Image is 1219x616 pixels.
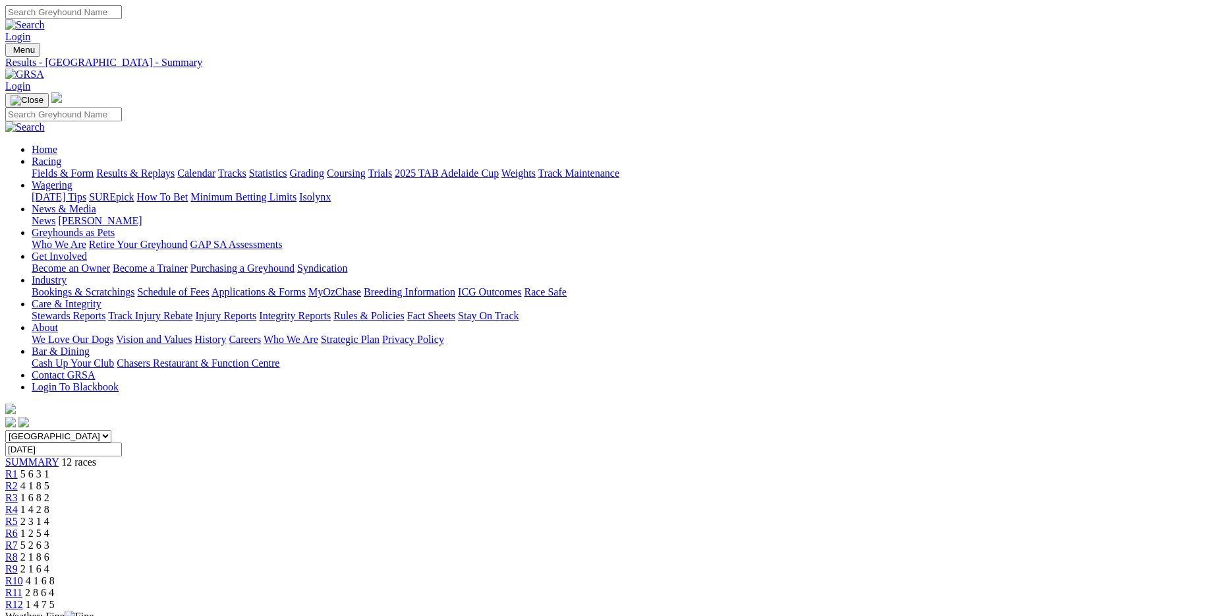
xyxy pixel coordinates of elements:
[13,45,35,55] span: Menu
[32,251,87,262] a: Get Involved
[5,69,44,80] img: GRSA
[32,310,105,321] a: Stewards Reports
[32,227,115,238] a: Greyhounds as Pets
[20,516,49,527] span: 2 3 1 4
[364,286,455,297] a: Breeding Information
[190,239,283,250] a: GAP SA Assessments
[32,334,113,345] a: We Love Our Dogs
[321,334,380,345] a: Strategic Plan
[5,456,59,468] a: SUMMARY
[20,551,49,563] span: 2 1 8 6
[407,310,455,321] a: Fact Sheets
[32,322,58,333] a: About
[32,334,1214,346] div: About
[249,168,287,179] a: Statistics
[32,286,134,297] a: Bookings & Scratchings
[32,215,1214,227] div: News & Media
[20,468,49,479] span: 5 6 3 1
[327,168,366,179] a: Coursing
[89,191,134,202] a: SUREpick
[297,262,347,274] a: Syndication
[32,156,61,167] a: Racing
[20,492,49,503] span: 1 6 8 2
[458,310,519,321] a: Stay On Track
[5,404,16,414] img: logo-grsa-white.png
[290,168,324,179] a: Grading
[5,528,18,539] span: R6
[32,239,1214,251] div: Greyhounds as Pets
[5,93,49,108] button: Toggle navigation
[229,334,261,345] a: Careers
[32,168,1214,179] div: Racing
[190,262,295,274] a: Purchasing a Greyhound
[32,357,114,369] a: Cash Up Your Club
[5,80,30,92] a: Login
[5,492,18,503] a: R3
[20,480,49,491] span: 4 1 8 5
[524,286,566,297] a: Race Safe
[96,168,175,179] a: Results & Replays
[382,334,444,345] a: Privacy Policy
[190,191,297,202] a: Minimum Betting Limits
[32,346,90,357] a: Bar & Dining
[18,417,29,427] img: twitter.svg
[5,551,18,563] a: R8
[32,310,1214,322] div: Care & Integrity
[32,262,1214,274] div: Get Involved
[32,179,72,191] a: Wagering
[89,239,188,250] a: Retire Your Greyhound
[32,203,96,214] a: News & Media
[5,516,18,527] a: R5
[5,468,18,479] a: R1
[259,310,331,321] a: Integrity Reports
[137,286,209,297] a: Schedule of Fees
[32,168,94,179] a: Fields & Form
[395,168,499,179] a: 2025 TAB Adelaide Cup
[20,539,49,551] span: 5 2 6 3
[61,456,96,468] span: 12 races
[113,262,188,274] a: Become a Trainer
[5,575,23,586] span: R10
[108,310,192,321] a: Track Injury Rebate
[5,563,18,574] a: R9
[5,43,40,57] button: Toggle navigation
[5,539,18,551] a: R7
[177,168,215,179] a: Calendar
[5,108,122,121] input: Search
[5,504,18,515] a: R4
[5,443,122,456] input: Select date
[5,480,18,491] a: R2
[32,357,1214,369] div: Bar & Dining
[368,168,392,179] a: Trials
[20,528,49,539] span: 1 2 5 4
[116,334,192,345] a: Vision and Values
[26,575,55,586] span: 4 1 6 8
[32,239,86,250] a: Who We Are
[308,286,361,297] a: MyOzChase
[5,587,22,598] a: R11
[51,92,62,103] img: logo-grsa-white.png
[32,191,86,202] a: [DATE] Tips
[5,121,45,133] img: Search
[32,274,67,286] a: Industry
[32,262,110,274] a: Become an Owner
[299,191,331,202] a: Isolynx
[32,191,1214,203] div: Wagering
[212,286,306,297] a: Applications & Forms
[195,310,256,321] a: Injury Reports
[5,31,30,42] a: Login
[5,5,122,19] input: Search
[458,286,521,297] a: ICG Outcomes
[32,144,57,155] a: Home
[538,168,619,179] a: Track Maintenance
